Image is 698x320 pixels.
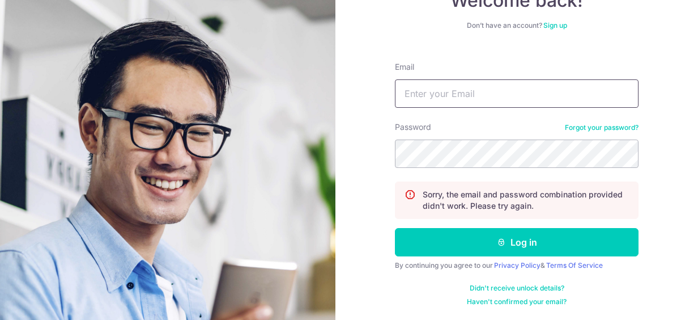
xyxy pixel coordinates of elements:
[543,21,567,30] a: Sign up
[395,261,639,270] div: By continuing you agree to our &
[395,121,431,133] label: Password
[467,297,567,306] a: Haven't confirmed your email?
[423,189,629,212] p: Sorry, the email and password combination provided didn't work. Please try again.
[494,261,540,270] a: Privacy Policy
[546,261,603,270] a: Terms Of Service
[565,123,639,132] a: Forgot your password?
[395,21,639,30] div: Don’t have an account?
[395,228,639,256] button: Log in
[470,284,564,293] a: Didn't receive unlock details?
[395,79,639,108] input: Enter your Email
[395,61,414,73] label: Email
